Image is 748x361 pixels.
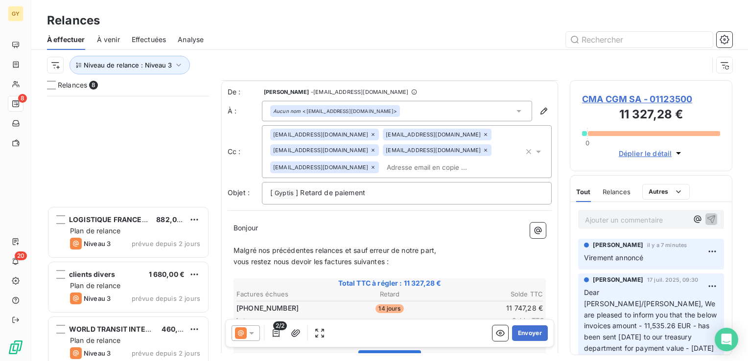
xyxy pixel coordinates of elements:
th: Solde TTC [442,289,543,299]
span: Niveau de relance : Niveau 3 [84,61,172,69]
span: 17 juil. 2025, 09:30 [647,277,698,283]
span: Objet : [228,188,250,197]
button: Envoyer [512,325,548,341]
input: Rechercher [566,32,713,47]
span: [ [270,188,273,197]
div: Open Intercom Messenger [715,328,738,351]
button: Autres [642,184,690,200]
span: vous restez nous devoir les factures suivantes : [234,257,389,266]
input: Adresse email en copie ... [383,160,496,175]
span: Virement annoncé [584,253,643,262]
button: Déplier le détail [616,148,687,159]
span: Relances [58,80,87,90]
em: Aucun nom [273,108,301,114]
div: GY [8,6,23,22]
img: Logo LeanPay [8,339,23,355]
span: [EMAIL_ADDRESS][DOMAIN_NAME] [386,147,481,153]
th: Retard [339,289,441,299]
span: 1 680,00 € [149,270,185,278]
span: Solde TTC [486,316,544,324]
span: Niveau 3 [84,294,111,302]
div: <[EMAIL_ADDRESS][DOMAIN_NAME]> [273,108,397,114]
span: 0 [585,139,589,147]
span: 2/2 [273,321,287,330]
span: clients divers [69,270,115,278]
span: [EMAIL_ADDRESS][DOMAIN_NAME] [273,132,368,137]
span: [PERSON_NAME] [593,241,643,249]
span: il y a 7 minutes [647,242,687,248]
label: Cc : [228,147,262,157]
a: 8 [8,96,23,112]
span: Analyse [178,35,204,45]
span: Effectuées [132,35,166,45]
span: CMA CGM SA - 01123500 [582,92,720,106]
span: Bonjour [234,224,258,232]
span: Niveau 3 [84,349,111,357]
span: [PHONE_NUMBER] [236,303,299,313]
span: - [EMAIL_ADDRESS][DOMAIN_NAME] [311,89,408,95]
span: 8 [89,81,98,90]
span: WORLD TRANSIT INTERNATIONAL [69,325,186,333]
label: À : [228,106,262,116]
div: grid [47,96,210,361]
span: Niveau 3 [84,240,111,248]
span: Déplier le détail [619,148,672,158]
span: ] Retard de paiement [296,188,365,197]
span: Plan de relance [70,281,120,290]
span: Relances [603,188,631,196]
span: prévue depuis 2 jours [132,294,200,302]
span: prévue depuis 2 jours [132,349,200,357]
span: 14 jours [375,304,403,313]
span: 20 [15,251,27,260]
span: [EMAIL_ADDRESS][DOMAIN_NAME] [273,164,368,170]
span: À venir [97,35,120,45]
td: 11 747,28 € [442,303,543,314]
span: Gyptis [273,188,295,199]
button: Niveau de relance : Niveau 3 [70,56,190,74]
span: LOGISTIQUE FRANCE SAS [69,215,157,224]
span: De : [228,87,262,97]
span: prévue depuis 2 jours [132,240,200,248]
span: [PERSON_NAME] [264,89,309,95]
span: Plan de relance [70,226,120,235]
span: Total TTC à régler : 11 327,28 € [235,278,544,288]
span: Dear [PERSON_NAME]/[PERSON_NAME], We are pleased to inform you that the below invoices amount - 1... [584,288,719,352]
span: [PERSON_NAME] [593,275,643,284]
span: [EMAIL_ADDRESS][DOMAIN_NAME] [273,147,368,153]
span: [EMAIL_ADDRESS][DOMAIN_NAME] [386,132,481,137]
span: Autre [235,316,486,324]
span: 882,00 € [156,215,187,224]
span: 8 [18,94,27,103]
span: À effectuer [47,35,85,45]
th: Factures échues [236,289,338,299]
h3: 11 327,28 € [582,106,720,125]
span: Malgré nos précédentes relances et sauf erreur de notre part, [234,246,436,254]
span: 460,46 € [162,325,193,333]
h3: Relances [47,12,100,29]
span: Plan de relance [70,336,120,344]
span: Tout [576,188,591,196]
